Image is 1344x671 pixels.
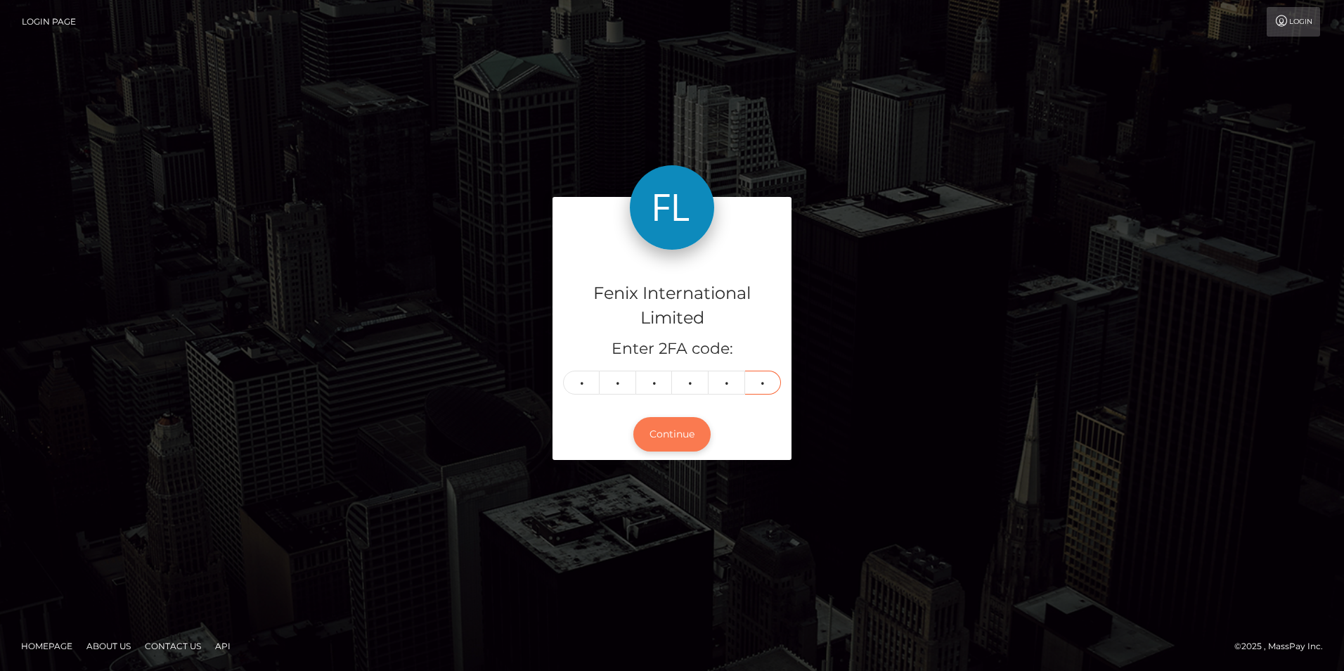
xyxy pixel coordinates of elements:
a: API [209,635,236,657]
div: © 2025 , MassPay Inc. [1234,639,1333,654]
a: Login Page [22,7,76,37]
a: About Us [81,635,136,657]
h5: Enter 2FA code: [563,338,781,360]
button: Continue [633,417,711,452]
a: Login [1267,7,1320,37]
a: Contact Us [139,635,207,657]
img: Fenix International Limited [630,165,714,250]
a: Homepage [15,635,78,657]
h4: Fenix International Limited [563,281,781,331]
